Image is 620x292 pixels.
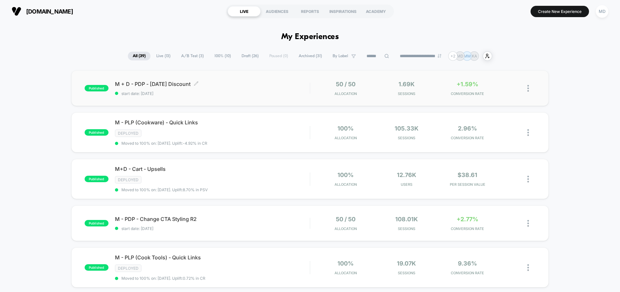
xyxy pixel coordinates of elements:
[115,119,310,126] span: M - PLP (Cookware) - Quick Links
[464,54,471,58] p: MM
[397,260,416,267] span: 19.07k
[337,172,354,178] span: 100%
[335,182,357,187] span: Allocation
[85,85,108,91] span: published
[326,6,359,16] div: INSPIRATIONS
[378,136,436,140] span: Sessions
[336,81,356,88] span: 50 / 50
[397,172,416,178] span: 12.76k
[335,136,357,140] span: Allocation
[115,81,310,87] span: M + D - PDP - [DATE] Discount
[594,5,610,18] button: MD
[115,254,310,261] span: M - PLP (Cook Tools) - Quick Links
[12,6,21,16] img: Visually logo
[527,176,529,182] img: close
[337,125,354,132] span: 100%
[378,271,436,275] span: Sessions
[85,264,108,271] span: published
[398,81,415,88] span: 1.69k
[458,125,477,132] span: 2.96%
[439,182,496,187] span: PER SESSION VALUE
[115,166,310,172] span: M+D - Cart - Upsells
[85,176,108,182] span: published
[176,52,209,60] span: A/B Test ( 3 )
[115,216,310,222] span: M - PDP - Change CTA Styling R2
[439,226,496,231] span: CONVERSION RATE
[439,271,496,275] span: CONVERSION RATE
[210,52,236,60] span: 100% ( 10 )
[458,172,477,178] span: $38.61
[115,176,141,183] span: Deployed
[85,129,108,136] span: published
[439,91,496,96] span: CONVERSION RATE
[448,51,458,61] div: + 2
[121,187,208,192] span: Moved to 100% on: [DATE] . Uplift: 8.70% in PSV
[237,52,263,60] span: Draft ( 26 )
[359,6,392,16] div: ACADEMY
[26,8,73,15] span: [DOMAIN_NAME]
[527,220,529,227] img: close
[527,129,529,136] img: close
[378,226,436,231] span: Sessions
[472,54,477,58] p: KA
[378,91,436,96] span: Sessions
[85,220,108,226] span: published
[439,136,496,140] span: CONVERSION RATE
[337,260,354,267] span: 100%
[10,6,75,16] button: [DOMAIN_NAME]
[457,54,463,58] p: MD
[395,216,418,223] span: 108.01k
[151,52,175,60] span: Live ( 13 )
[531,6,589,17] button: Create New Experience
[294,6,326,16] div: REPORTS
[335,226,357,231] span: Allocation
[281,32,339,42] h1: My Experiences
[336,216,356,223] span: 50 / 50
[121,276,205,281] span: Moved to 100% on: [DATE] . Uplift: 0.72% in CR
[121,141,207,146] span: Moved to 100% on: [DATE] . Uplift: -4.92% in CR
[335,91,357,96] span: Allocation
[294,52,327,60] span: Archived ( 31 )
[115,226,310,231] span: start date: [DATE]
[115,91,310,96] span: start date: [DATE]
[128,52,150,60] span: All ( 39 )
[335,271,357,275] span: Allocation
[395,125,418,132] span: 105.33k
[438,54,441,58] img: end
[596,5,608,18] div: MD
[527,85,529,92] img: close
[115,130,141,137] span: Deployed
[457,216,478,223] span: +2.77%
[527,264,529,271] img: close
[261,6,294,16] div: AUDIENCES
[457,81,478,88] span: +1.59%
[378,182,436,187] span: Users
[333,54,348,58] span: By Label
[228,6,261,16] div: LIVE
[458,260,477,267] span: 9.36%
[115,265,141,272] span: Deployed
